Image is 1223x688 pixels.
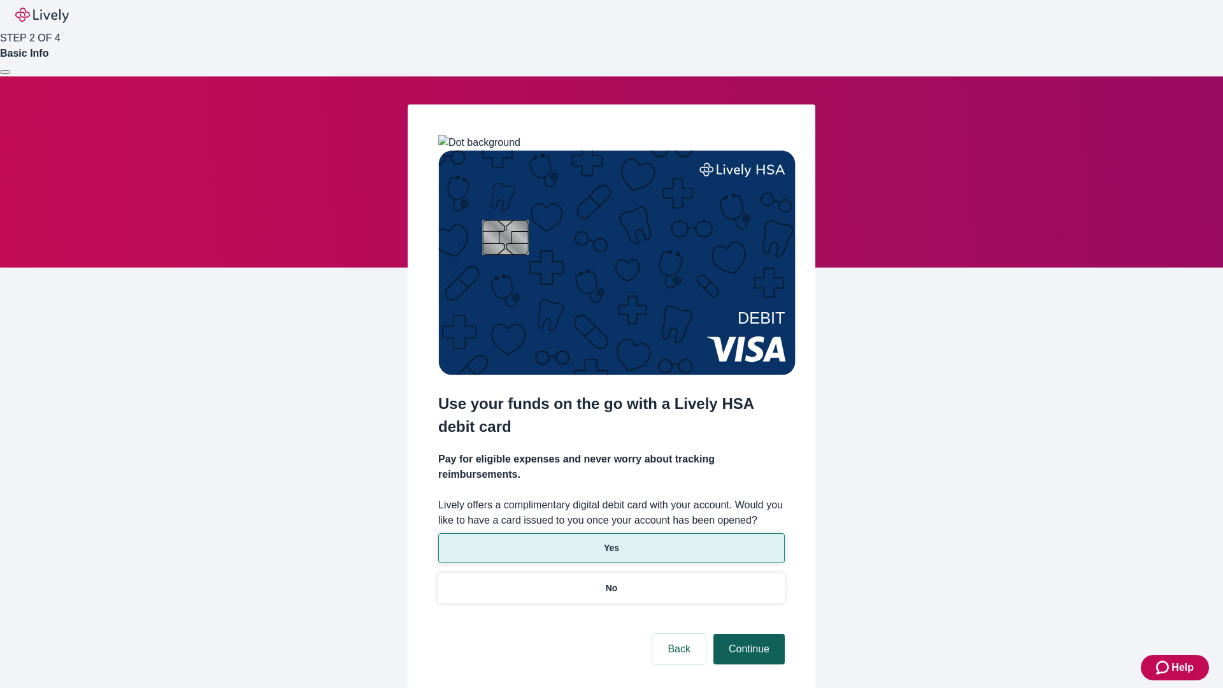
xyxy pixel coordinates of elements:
[438,498,785,528] label: Lively offers a complimentary digital debit card with your account. Would you like to have a card...
[1141,655,1209,680] button: Zendesk support iconHelp
[652,634,706,664] button: Back
[15,8,69,23] img: Lively
[438,135,520,150] img: Dot background
[438,533,785,563] button: Yes
[604,541,619,555] p: Yes
[438,150,796,375] img: Debit card
[713,634,785,664] button: Continue
[606,582,618,595] p: No
[438,392,785,438] h2: Use your funds on the go with a Lively HSA debit card
[1171,660,1194,675] span: Help
[1156,660,1171,675] svg: Zendesk support icon
[438,452,785,482] h4: Pay for eligible expenses and never worry about tracking reimbursements.
[438,573,785,603] button: No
